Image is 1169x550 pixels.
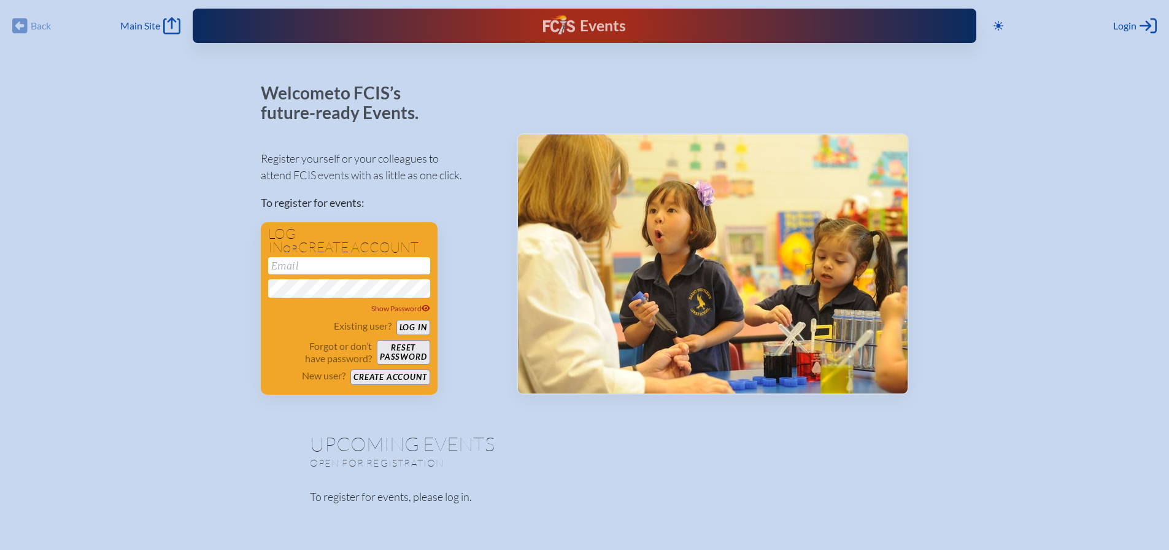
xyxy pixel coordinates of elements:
p: Forgot or don’t have password? [268,340,372,365]
img: Events [518,134,908,393]
p: To register for events, please log in. [310,489,860,505]
p: Open for registration [310,457,634,469]
span: Show Password [371,304,430,313]
button: Resetpassword [377,340,430,365]
h1: Upcoming Events [310,434,860,454]
p: New user? [302,370,345,382]
span: Login [1113,20,1136,32]
p: Register yourself or your colleagues to attend FCIS events with as little as one click. [261,150,497,184]
p: Welcome to FCIS’s future-ready Events. [261,83,433,122]
a: Main Site [120,17,180,34]
span: or [283,242,298,255]
p: Existing user? [334,320,392,332]
p: To register for events: [261,195,497,211]
input: Email [268,257,430,274]
button: Log in [396,320,430,335]
h1: Log in create account [268,227,430,255]
span: Main Site [120,20,160,32]
button: Create account [350,370,430,385]
div: FCIS Events — Future ready [408,15,760,37]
